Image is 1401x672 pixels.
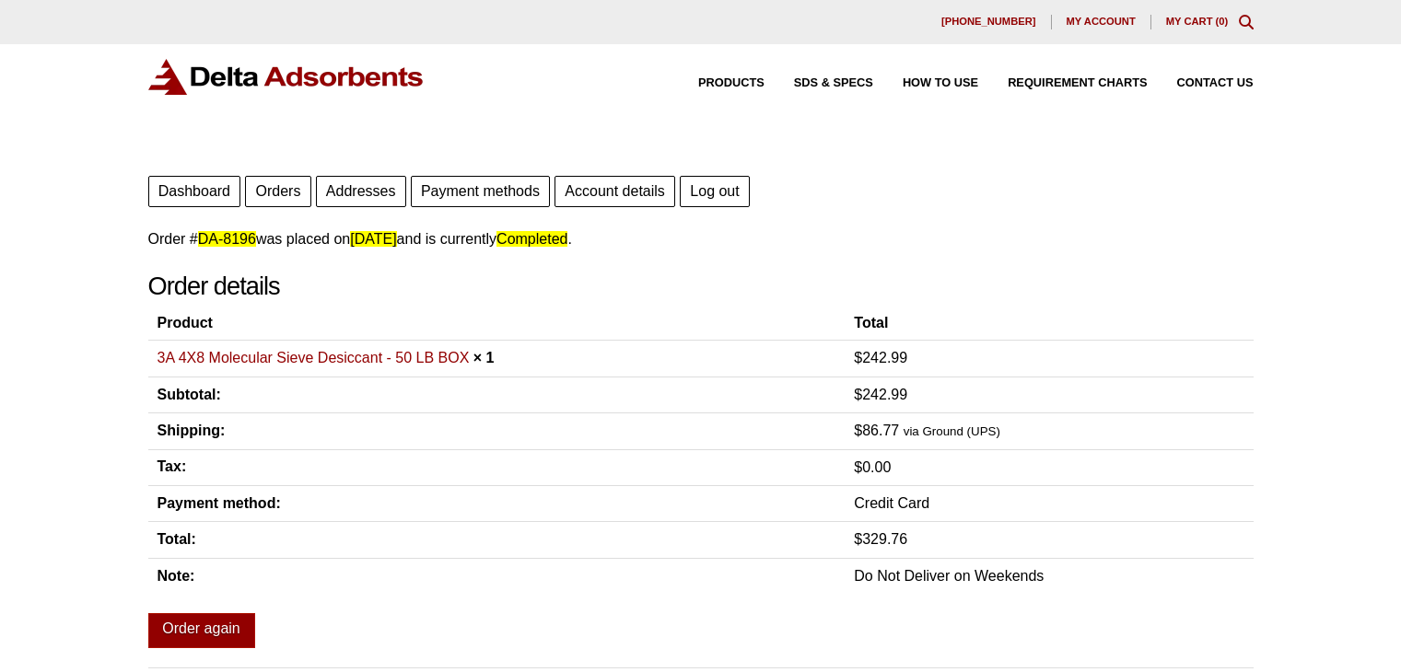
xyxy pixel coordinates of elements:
[350,231,396,247] mark: [DATE]
[245,176,310,207] a: Orders
[148,558,846,594] th: Note:
[496,231,567,247] mark: Completed
[1008,77,1147,89] span: Requirement Charts
[845,307,1253,341] th: Total
[854,387,907,402] span: 242.99
[1052,15,1151,29] a: My account
[794,77,873,89] span: SDS & SPECS
[148,272,1254,302] h2: Order details
[904,424,1000,438] small: via Ground (UPS)
[148,486,846,522] th: Payment method:
[854,459,862,475] span: $
[978,77,1147,89] a: Requirement Charts
[1067,17,1136,27] span: My account
[411,176,550,207] a: Payment methods
[854,423,862,438] span: $
[148,377,846,412] th: Subtotal:
[148,522,846,558] th: Total:
[854,350,862,365] span: $
[473,350,495,365] strong: × 1
[148,176,241,207] a: Dashboard
[845,558,1253,594] td: Do Not Deliver on Weekends
[669,77,765,89] a: Products
[1166,16,1229,27] a: My Cart (0)
[148,613,255,648] a: Order again
[854,459,891,475] span: 0.00
[698,77,765,89] span: Products
[198,231,256,247] mark: DA-8196
[148,449,846,485] th: Tax:
[680,176,750,207] a: Log out
[854,387,862,402] span: $
[1148,77,1254,89] a: Contact Us
[148,413,846,449] th: Shipping:
[854,531,862,547] span: $
[873,77,978,89] a: How to Use
[903,77,978,89] span: How to Use
[148,226,1254,251] p: Order # was placed on and is currently .
[1219,16,1224,27] span: 0
[765,77,873,89] a: SDS & SPECS
[1239,15,1254,29] div: Toggle Modal Content
[854,423,899,438] span: 86.77
[148,59,425,95] img: Delta Adsorbents
[316,176,406,207] a: Addresses
[854,531,907,547] span: 329.76
[158,350,470,365] a: 3A 4X8 Molecular Sieve Desiccant - 50 LB BOX
[148,171,1254,207] nav: Account pages
[941,17,1036,27] span: [PHONE_NUMBER]
[148,307,846,341] th: Product
[845,486,1253,522] td: Credit Card
[555,176,675,207] a: Account details
[927,15,1052,29] a: [PHONE_NUMBER]
[1177,77,1254,89] span: Contact Us
[854,350,907,365] bdi: 242.99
